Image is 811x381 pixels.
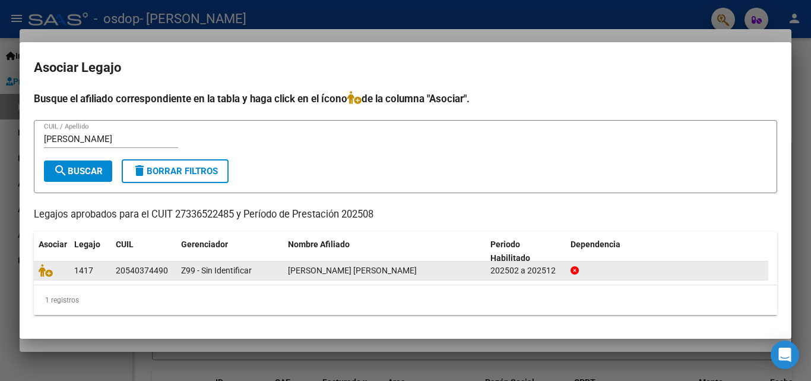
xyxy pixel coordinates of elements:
datatable-header-cell: Dependencia [566,232,768,271]
datatable-header-cell: Asociar [34,232,69,271]
span: Legajo [74,240,100,249]
span: CUIL [116,240,134,249]
datatable-header-cell: Nombre Afiliado [283,232,486,271]
span: RIOS REIS FELIPE OCTAVIO [288,266,417,275]
span: Periodo Habilitado [490,240,530,263]
p: Legajos aprobados para el CUIT 27336522485 y Período de Prestación 202508 [34,207,777,222]
span: Borrar Filtros [132,166,218,177]
button: Borrar Filtros [122,159,229,183]
span: Dependencia [571,240,620,249]
span: Gerenciador [181,240,228,249]
datatable-header-cell: Gerenciador [176,232,283,271]
mat-icon: search [53,163,68,178]
div: 1 registros [34,285,777,315]
h4: Busque el afiliado correspondiente en la tabla y haga click en el ícono de la columna "Asociar". [34,91,777,106]
datatable-header-cell: Periodo Habilitado [486,232,566,271]
mat-icon: delete [132,163,147,178]
div: 20540374490 [116,264,168,278]
span: 1417 [74,266,93,275]
div: 202502 a 202512 [490,264,561,278]
span: Nombre Afiliado [288,240,350,249]
h2: Asociar Legajo [34,56,777,79]
span: Buscar [53,166,103,177]
span: Asociar [39,240,67,249]
datatable-header-cell: Legajo [69,232,111,271]
span: Z99 - Sin Identificar [181,266,252,275]
button: Buscar [44,160,112,182]
datatable-header-cell: CUIL [111,232,176,271]
div: Open Intercom Messenger [771,341,799,369]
